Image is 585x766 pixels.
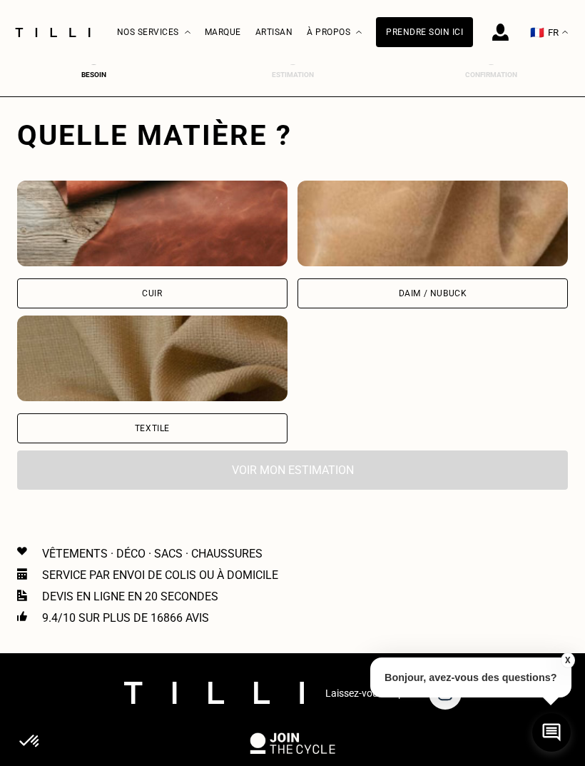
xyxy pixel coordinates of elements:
a: Artisan [255,27,293,37]
img: logo Join The Cycle [250,732,335,754]
img: Tilli retouche vos vêtements en Daim / Nubuck [297,181,568,266]
button: X [560,652,574,668]
div: Estimation [264,71,321,79]
img: Icon [17,611,27,621]
img: Icon [17,590,27,601]
div: Daim / Nubuck [399,289,467,298]
span: 🇫🇷 [530,26,544,39]
p: 9.4/10 sur plus de 16866 avis [42,611,209,625]
img: Icon [17,568,27,580]
p: Bonjour, avez-vous des questions? [370,657,571,697]
p: Devis en ligne en 20 secondes [42,590,218,603]
img: Tilli retouche vos vêtements en Cuir [17,181,288,266]
img: Logo du service de couturière Tilli [10,28,96,37]
img: menu déroulant [562,31,568,34]
img: logo Tilli [124,682,304,704]
p: Laissez-vous inspirer [325,687,418,699]
img: icône connexion [492,24,509,41]
div: À propos [307,1,362,64]
img: Menu déroulant [185,31,190,34]
div: Cuir [142,289,162,298]
div: Nos services [117,1,190,64]
div: Quelle matière ? [17,119,568,152]
a: Prendre soin ici [376,17,473,47]
div: Besoin [66,71,123,79]
button: 🇫🇷 FR [523,1,575,64]
img: Tilli retouche vos vêtements en Textile [17,316,288,401]
div: Textile [135,424,170,433]
p: Vêtements · Déco · Sacs · Chaussures [42,547,263,560]
img: Icon [17,547,27,555]
div: Confirmation [463,71,520,79]
p: Service par envoi de colis ou à domicile [42,568,278,582]
img: Menu déroulant à propos [356,31,362,34]
a: Marque [205,27,241,37]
